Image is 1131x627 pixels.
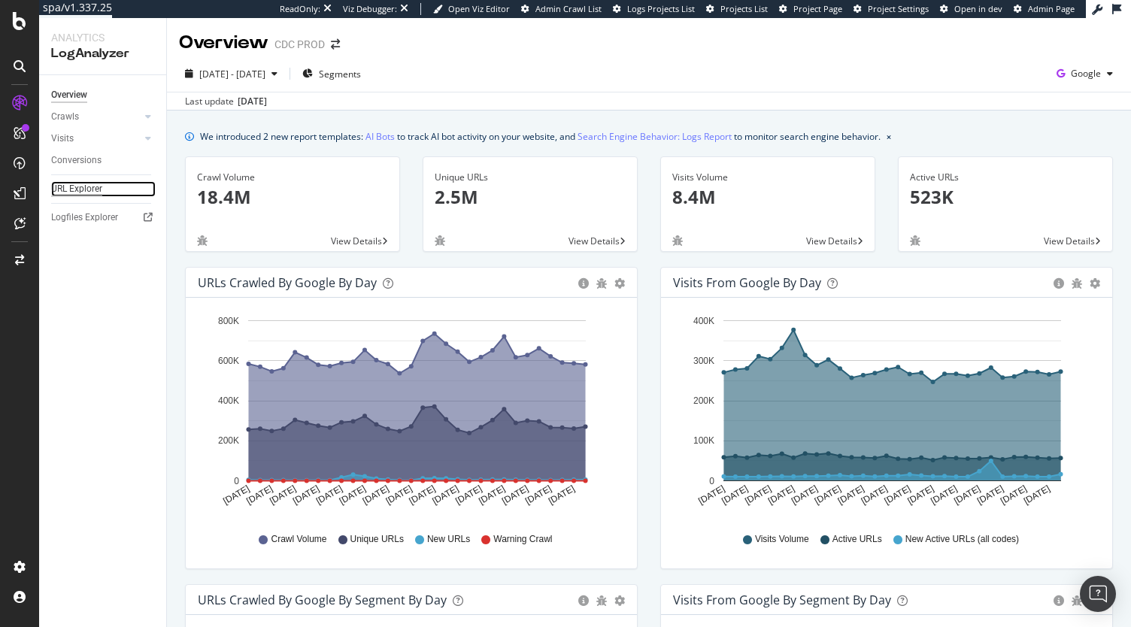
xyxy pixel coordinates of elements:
[51,45,154,62] div: LogAnalyzer
[883,483,913,507] text: [DATE]
[535,3,602,14] span: Admin Crawl List
[706,3,768,15] a: Projects List
[51,210,118,226] div: Logfiles Explorer
[523,483,553,507] text: [DATE]
[218,316,239,326] text: 800K
[613,3,695,15] a: Logs Projects List
[673,275,821,290] div: Visits from Google by day
[954,3,1002,14] span: Open in dev
[185,129,1113,144] div: info banner
[361,483,391,507] text: [DATE]
[720,3,768,14] span: Projects List
[578,278,589,289] div: circle-info
[218,436,239,447] text: 200K
[200,129,881,144] div: We introduced 2 new report templates: to track AI bot activity on your website, and to monitor se...
[1080,576,1116,612] div: Open Intercom Messenger
[51,87,156,103] a: Overview
[1090,278,1100,289] div: gear
[350,533,404,546] span: Unique URLs
[331,39,340,50] div: arrow-right-arrow-left
[51,30,154,45] div: Analytics
[806,235,857,247] span: View Details
[500,483,530,507] text: [DATE]
[179,30,268,56] div: Overview
[319,68,361,80] span: Segments
[1044,235,1095,247] span: View Details
[338,483,368,507] text: [DATE]
[743,483,773,507] text: [DATE]
[218,356,239,366] text: 600K
[51,153,102,168] div: Conversions
[435,171,626,184] div: Unique URLs
[929,483,959,507] text: [DATE]
[343,3,397,15] div: Viz Debugger:
[331,235,382,247] span: View Details
[693,436,714,447] text: 100K
[234,476,239,486] text: 0
[766,483,796,507] text: [DATE]
[854,3,929,15] a: Project Settings
[1072,595,1082,606] div: bug
[430,483,460,507] text: [DATE]
[596,595,607,606] div: bug
[197,171,388,184] div: Crawl Volume
[1028,3,1075,14] span: Admin Page
[435,184,626,210] p: 2.5M
[910,171,1101,184] div: Active URLs
[905,533,1019,546] span: New Active URLs (all codes)
[1051,62,1119,86] button: Google
[1022,483,1052,507] text: [DATE]
[51,210,156,226] a: Logfiles Explorer
[569,235,620,247] span: View Details
[271,533,326,546] span: Crawl Volume
[435,235,445,246] div: bug
[910,184,1101,210] p: 523K
[199,68,265,80] span: [DATE] - [DATE]
[51,153,156,168] a: Conversions
[198,275,377,290] div: URLs Crawled by Google by day
[832,533,882,546] span: Active URLs
[51,181,156,197] a: URL Explorer
[578,595,589,606] div: circle-info
[596,278,607,289] div: bug
[51,109,141,125] a: Crawls
[1014,3,1075,15] a: Admin Page
[720,483,750,507] text: [DATE]
[197,184,388,210] p: 18.4M
[696,483,726,507] text: [DATE]
[868,3,929,14] span: Project Settings
[614,595,625,606] div: gear
[1054,595,1064,606] div: circle-info
[672,171,863,184] div: Visits Volume
[672,235,683,246] div: bug
[427,533,470,546] span: New URLs
[365,129,395,144] a: AI Bots
[779,3,842,15] a: Project Page
[693,316,714,326] text: 400K
[790,483,820,507] text: [DATE]
[448,3,510,14] span: Open Viz Editor
[198,592,447,607] div: URLs Crawled by Google By Segment By Day
[793,3,842,14] span: Project Page
[221,483,251,507] text: [DATE]
[673,310,1095,519] svg: A chart.
[614,278,625,289] div: gear
[952,483,982,507] text: [DATE]
[836,483,866,507] text: [DATE]
[1054,278,1064,289] div: circle-info
[51,131,74,147] div: Visits
[179,62,284,86] button: [DATE] - [DATE]
[999,483,1029,507] text: [DATE]
[910,235,920,246] div: bug
[408,483,438,507] text: [DATE]
[1071,67,1101,80] span: Google
[1072,278,1082,289] div: bug
[51,131,141,147] a: Visits
[493,533,552,546] span: Warning Crawl
[274,37,325,52] div: CDC PROD
[296,62,367,86] button: Segments
[218,395,239,406] text: 400K
[197,235,208,246] div: bug
[940,3,1002,15] a: Open in dev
